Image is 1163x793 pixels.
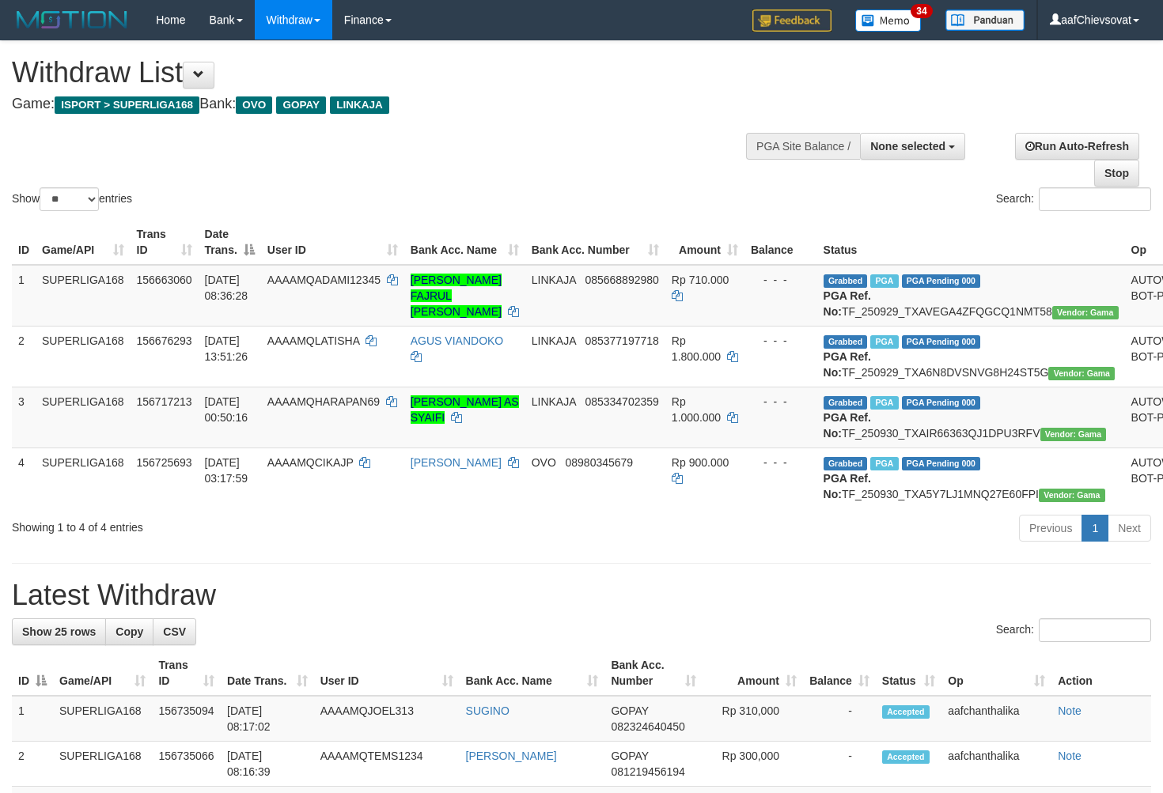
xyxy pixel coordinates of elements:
td: aafchanthalika [941,742,1051,787]
span: PGA Pending [902,274,981,288]
span: Grabbed [824,396,868,410]
select: Showentries [40,187,99,211]
span: Copy 08980345679 to clipboard [566,456,634,469]
td: 1 [12,265,36,327]
td: TF_250929_TXA6N8DVSNVG8H24ST5G [817,326,1125,387]
td: SUPERLIGA168 [53,696,152,742]
th: Bank Acc. Name: activate to sort column ascending [460,651,605,696]
td: [DATE] 08:17:02 [221,696,314,742]
div: PGA Site Balance / [746,133,860,160]
td: AAAAMQTEMS1234 [314,742,460,787]
input: Search: [1039,618,1151,642]
a: Copy [105,618,153,645]
button: None selected [860,133,965,160]
span: Copy 085668892980 to clipboard [585,274,658,286]
label: Search: [996,618,1151,642]
a: SUGINO [466,704,510,717]
span: GOPAY [276,96,326,114]
b: PGA Ref. No: [824,472,871,500]
span: Marked by aafchhiseyha [870,274,898,288]
a: Note [1058,750,1082,762]
img: Button%20Memo.svg [855,9,922,32]
b: PGA Ref. No: [824,350,871,379]
td: SUPERLIGA168 [36,447,131,508]
span: Marked by aafsoycanthlai [870,335,898,349]
a: Show 25 rows [12,618,106,645]
th: Bank Acc. Number: activate to sort column ascending [604,651,703,696]
img: Feedback.jpg [752,9,832,32]
h1: Withdraw List [12,57,760,89]
td: 3 [12,387,36,447]
a: [PERSON_NAME] [411,456,502,469]
span: Rp 1.000.000 [672,395,721,424]
span: Grabbed [824,457,868,470]
span: LINKAJA [330,96,389,114]
span: 156676293 [137,334,192,347]
span: Copy [116,625,143,638]
td: SUPERLIGA168 [36,265,131,327]
div: - - - [751,272,811,288]
td: 2 [12,326,36,387]
td: - [803,742,876,787]
td: TF_250930_TXAIR66363QJ1DPU3RFV [817,387,1125,447]
div: - - - [751,394,811,410]
a: 1 [1082,515,1108,542]
span: Marked by aafnonsreyleab [870,396,898,410]
input: Search: [1039,187,1151,211]
img: panduan.png [945,9,1025,31]
span: None selected [870,140,945,153]
td: [DATE] 08:16:39 [221,742,314,787]
td: 156735094 [152,696,221,742]
span: 156725693 [137,456,192,469]
td: 2 [12,742,53,787]
span: GOPAY [611,704,648,717]
span: Vendor URL: https://trx31.1velocity.biz [1039,489,1105,502]
a: AGUS VIANDOKO [411,334,503,347]
span: 34 [911,4,932,18]
span: CSV [163,625,186,638]
span: Copy 085377197718 to clipboard [585,334,658,347]
span: OVO [236,96,272,114]
th: ID [12,220,36,265]
td: - [803,696,876,742]
span: Grabbed [824,274,868,288]
th: Game/API: activate to sort column ascending [53,651,152,696]
span: [DATE] 13:51:26 [205,334,248,363]
td: AAAAMQJOEL313 [314,696,460,742]
th: ID: activate to sort column descending [12,651,53,696]
td: Rp 300,000 [703,742,803,787]
span: 156717213 [137,395,192,408]
td: 156735066 [152,742,221,787]
span: Copy 082324640450 to clipboard [611,720,684,733]
span: Vendor URL: https://trx31.1velocity.biz [1052,306,1119,319]
td: 1 [12,696,53,742]
td: 4 [12,447,36,508]
th: User ID: activate to sort column ascending [261,220,404,265]
span: Grabbed [824,335,868,349]
th: Trans ID: activate to sort column ascending [152,651,221,696]
th: User ID: activate to sort column ascending [314,651,460,696]
span: AAAAMQHARAPAN69 [267,395,380,408]
a: Next [1108,515,1151,542]
td: aafchanthalika [941,696,1051,742]
th: Bank Acc. Name: activate to sort column ascending [404,220,525,265]
th: Status: activate to sort column ascending [876,651,941,696]
span: GOPAY [611,750,648,762]
td: SUPERLIGA168 [53,742,152,787]
b: PGA Ref. No: [824,289,871,318]
th: Balance: activate to sort column ascending [803,651,876,696]
a: Previous [1019,515,1082,542]
td: SUPERLIGA168 [36,326,131,387]
span: Show 25 rows [22,625,96,638]
td: TF_250929_TXAVEGA4ZFQGCQ1NMT58 [817,265,1125,327]
span: Vendor URL: https://trx31.1velocity.biz [1040,428,1107,441]
a: [PERSON_NAME] [466,750,557,762]
th: Balance [744,220,817,265]
th: Game/API: activate to sort column ascending [36,220,131,265]
td: TF_250930_TXA5Y7LJ1MNQ27E60FPI [817,447,1125,508]
a: CSV [153,618,196,645]
span: Copy 085334702359 to clipboard [585,395,658,408]
div: Showing 1 to 4 of 4 entries [12,513,473,535]
img: MOTION_logo.png [12,8,132,32]
span: Rp 710.000 [672,274,729,286]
